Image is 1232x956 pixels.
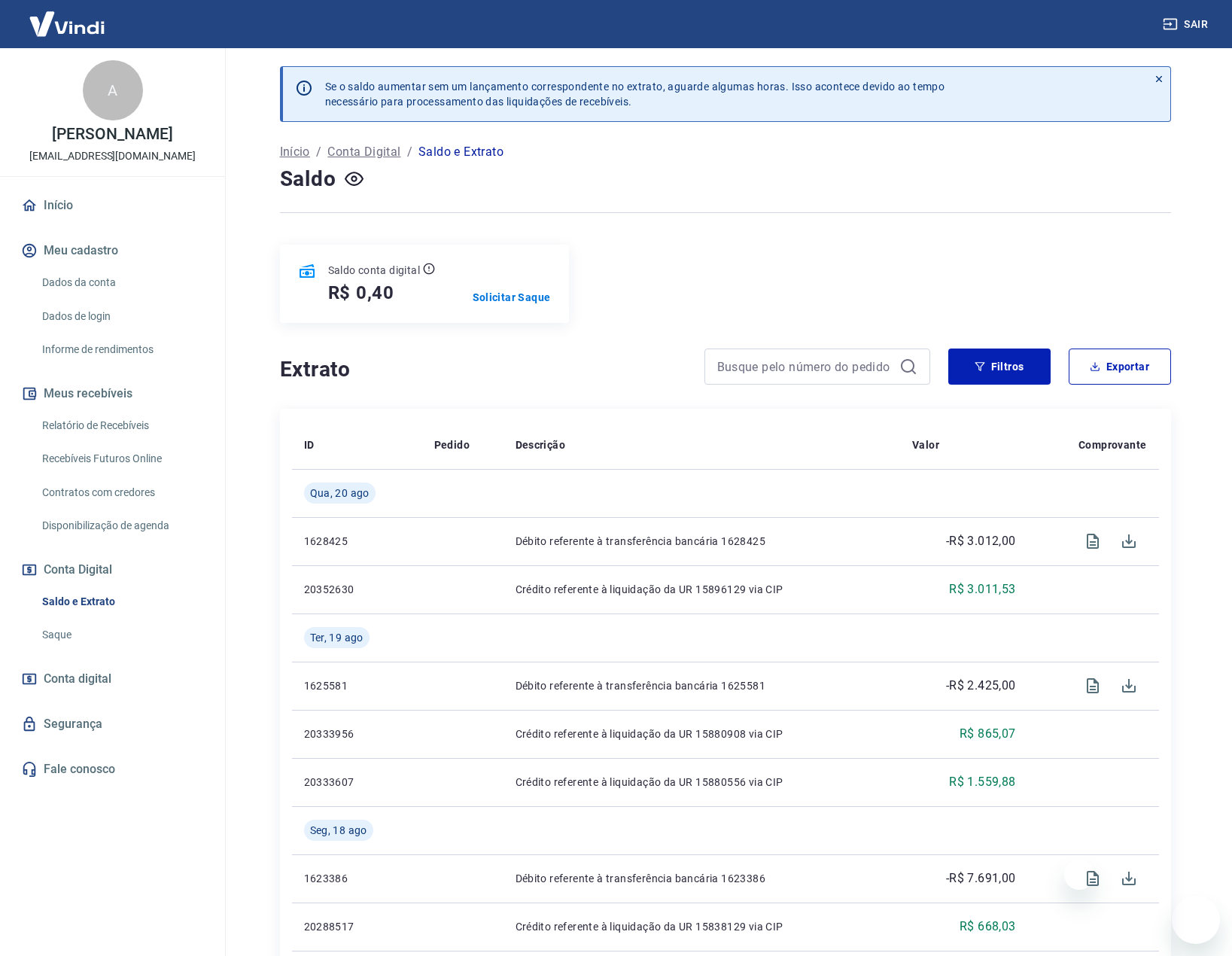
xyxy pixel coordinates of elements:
[960,725,1016,743] p: R$ 865,07
[717,355,893,378] input: Busque pelo número do pedido
[304,871,410,886] p: 1623386
[304,534,410,549] p: 1628425
[52,126,172,142] p: [PERSON_NAME]
[18,708,207,741] a: Segurança
[1064,860,1094,890] iframe: Fechar mensagem
[516,582,888,597] p: Crédito referente à liquidação da UR 15896129 via CIP
[516,678,888,693] p: Débito referente à transferência bancária 1625581
[946,532,1016,550] p: -R$ 3.012,00
[83,60,143,120] div: A
[949,773,1015,791] p: R$ 1.559,88
[18,189,207,222] a: Início
[304,582,410,597] p: 20352630
[280,164,336,194] h4: Saldo
[1075,668,1111,704] span: Visualizar
[949,580,1015,598] p: R$ 3.011,53
[18,1,116,47] img: Vindi
[36,620,207,650] a: Saque
[1069,349,1171,385] button: Exportar
[1075,523,1111,559] span: Visualizar
[36,410,207,441] a: Relatório de Recebíveis
[18,753,207,786] a: Fale conosco
[516,534,888,549] p: Débito referente à transferência bancária 1628425
[473,290,551,305] a: Solicitar Saque
[948,349,1051,385] button: Filtros
[310,486,370,501] span: Qua, 20 ago
[912,437,939,452] p: Valor
[29,148,196,164] p: [EMAIL_ADDRESS][DOMAIN_NAME]
[328,263,421,278] p: Saldo conta digital
[18,377,207,410] button: Meus recebíveis
[36,267,207,298] a: Dados da conta
[44,668,111,690] span: Conta digital
[516,871,888,886] p: Débito referente à transferência bancária 1623386
[36,334,207,365] a: Informe de rendimentos
[304,726,410,741] p: 20333956
[1160,11,1214,38] button: Sair
[1111,523,1147,559] span: Download
[407,143,412,161] p: /
[36,586,207,617] a: Saldo e Extrato
[36,510,207,541] a: Disponibilização de agenda
[516,726,888,741] p: Crédito referente à liquidação da UR 15880908 via CIP
[316,143,321,161] p: /
[516,437,566,452] p: Descrição
[418,143,503,161] p: Saldo e Extrato
[1078,437,1146,452] p: Comprovante
[36,301,207,332] a: Dados de login
[327,143,400,161] a: Conta Digital
[960,918,1016,936] p: R$ 668,03
[304,678,410,693] p: 1625581
[516,775,888,790] p: Crédito referente à liquidação da UR 15880556 via CIP
[946,869,1016,887] p: -R$ 7.691,00
[946,677,1016,695] p: -R$ 2.425,00
[325,79,945,109] p: Se o saldo aumentar sem um lançamento correspondente no extrato, aguarde algumas horas. Isso acon...
[18,662,207,696] a: Conta digital
[310,823,367,838] span: Seg, 18 ago
[280,355,686,385] h4: Extrato
[310,630,364,645] span: Ter, 19 ago
[280,143,310,161] a: Início
[36,477,207,508] a: Contratos com credores
[1172,896,1220,944] iframe: Botão para abrir a janela de mensagens
[304,775,410,790] p: 20333607
[18,553,207,586] button: Conta Digital
[36,443,207,474] a: Recebíveis Futuros Online
[304,437,315,452] p: ID
[434,437,470,452] p: Pedido
[328,281,395,305] h5: R$ 0,40
[1111,668,1147,704] span: Download
[304,919,410,934] p: 20288517
[516,919,888,934] p: Crédito referente à liquidação da UR 15838129 via CIP
[18,234,207,267] button: Meu cadastro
